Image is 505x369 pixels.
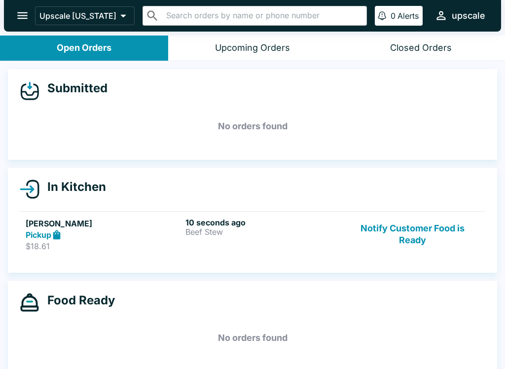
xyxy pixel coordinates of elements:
[57,42,111,54] div: Open Orders
[163,9,362,23] input: Search orders by name or phone number
[397,11,419,21] p: Alerts
[26,218,181,229] h5: [PERSON_NAME]
[20,211,485,258] a: [PERSON_NAME]Pickup$18.6110 seconds agoBeef StewNotify Customer Food is Ready
[10,3,35,28] button: open drawer
[39,81,108,96] h4: Submitted
[390,42,452,54] div: Closed Orders
[215,42,290,54] div: Upcoming Orders
[26,230,51,240] strong: Pickup
[185,218,341,227] h6: 10 seconds ago
[185,227,341,236] p: Beef Stew
[452,10,485,22] div: upscale
[39,180,106,194] h4: In Kitchen
[346,218,479,252] button: Notify Customer Food is Ready
[431,5,489,26] button: upscale
[35,6,135,25] button: Upscale [US_STATE]
[391,11,396,21] p: 0
[20,109,485,144] h5: No orders found
[20,320,485,356] h5: No orders found
[39,293,115,308] h4: Food Ready
[26,241,181,251] p: $18.61
[39,11,116,21] p: Upscale [US_STATE]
